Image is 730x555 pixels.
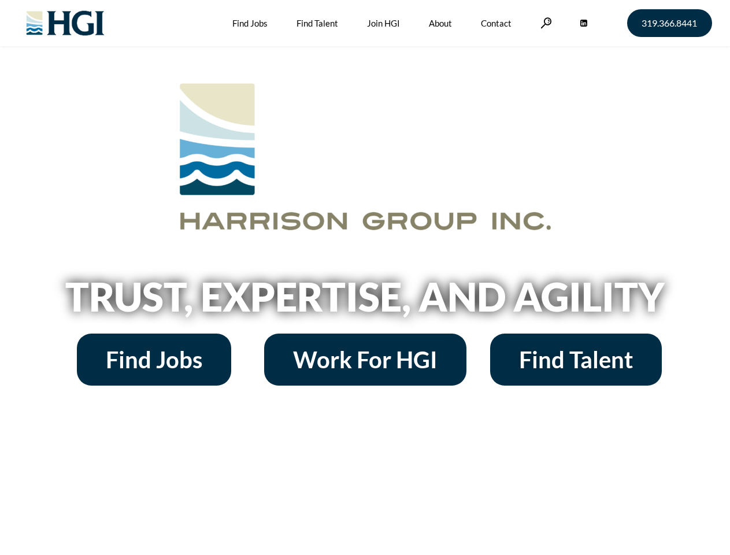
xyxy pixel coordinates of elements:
span: Find Jobs [106,348,202,371]
span: 319.366.8441 [642,18,697,28]
a: 319.366.8441 [627,9,712,37]
a: Find Jobs [77,334,231,386]
a: Work For HGI [264,334,466,386]
span: Find Talent [519,348,633,371]
a: Find Talent [490,334,662,386]
a: Search [540,17,552,28]
h2: Trust, Expertise, and Agility [36,277,695,316]
span: Work For HGI [293,348,438,371]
